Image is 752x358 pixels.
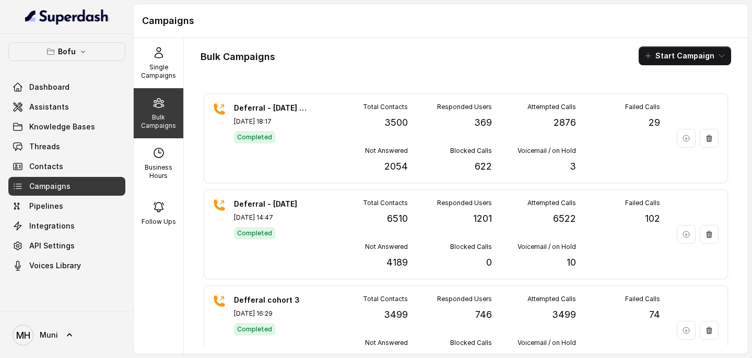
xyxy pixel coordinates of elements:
[450,339,492,347] p: Blocked Calls
[142,13,739,29] h1: Campaigns
[384,307,408,322] p: 3499
[437,103,492,111] p: Responded Users
[365,243,408,251] p: Not Answered
[201,49,275,65] h1: Bulk Campaigns
[384,159,408,174] p: 2054
[8,217,125,235] a: Integrations
[29,161,63,172] span: Contacts
[475,307,492,322] p: 746
[138,163,179,180] p: Business Hours
[138,113,179,130] p: Bulk Campaigns
[645,211,660,226] p: 102
[553,211,576,226] p: 6522
[552,307,576,322] p: 3499
[29,201,63,211] span: Pipelines
[8,177,125,196] a: Campaigns
[527,295,576,303] p: Attempted Calls
[29,102,69,112] span: Assistants
[475,159,492,174] p: 622
[234,295,307,305] p: Defferal cohort 3
[639,46,731,65] button: Start Campaign
[234,103,307,113] p: Deferral - [DATE] - Batch 2
[450,147,492,155] p: Blocked Calls
[527,103,576,111] p: Attempted Calls
[8,157,125,176] a: Contacts
[234,309,307,318] p: [DATE] 16:29
[649,115,660,130] p: 29
[25,8,109,25] img: light.svg
[365,339,408,347] p: Not Answered
[8,42,125,61] button: Bofu
[29,221,75,231] span: Integrations
[58,45,76,58] p: Bofu
[8,256,125,275] a: Voices Library
[8,98,125,116] a: Assistants
[234,131,275,144] span: Completed
[437,295,492,303] p: Responded Users
[518,243,576,251] p: Voicemail / on Hold
[567,255,576,270] p: 10
[234,117,307,126] p: [DATE] 18:17
[625,199,660,207] p: Failed Calls
[40,330,58,340] span: Muni
[8,197,125,216] a: Pipelines
[554,115,576,130] p: 2876
[386,255,408,270] p: 4189
[387,211,408,226] p: 6510
[234,227,275,240] span: Completed
[142,218,176,226] p: Follow Ups
[474,115,492,130] p: 369
[649,307,660,322] p: 74
[365,147,408,155] p: Not Answered
[384,115,408,130] p: 3500
[518,339,576,347] p: Voicemail / on Hold
[234,213,307,222] p: [DATE] 14:47
[625,295,660,303] p: Failed Calls
[8,117,125,136] a: Knowledge Bases
[527,199,576,207] p: Attempted Calls
[234,199,307,209] p: Deferral - [DATE]
[363,199,408,207] p: Total Contacts
[437,199,492,207] p: Responded Users
[363,295,408,303] p: Total Contacts
[486,255,492,270] p: 0
[234,323,275,336] span: Completed
[8,78,125,97] a: Dashboard
[29,82,69,92] span: Dashboard
[16,330,30,341] text: MH
[8,236,125,255] a: API Settings
[570,159,576,174] p: 3
[29,141,60,152] span: Threads
[473,211,492,226] p: 1201
[29,122,95,132] span: Knowledge Bases
[625,103,660,111] p: Failed Calls
[29,260,81,271] span: Voices Library
[29,241,75,251] span: API Settings
[138,63,179,80] p: Single Campaigns
[8,320,125,350] a: Muni
[363,103,408,111] p: Total Contacts
[450,243,492,251] p: Blocked Calls
[29,181,70,192] span: Campaigns
[518,147,576,155] p: Voicemail / on Hold
[8,137,125,156] a: Threads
